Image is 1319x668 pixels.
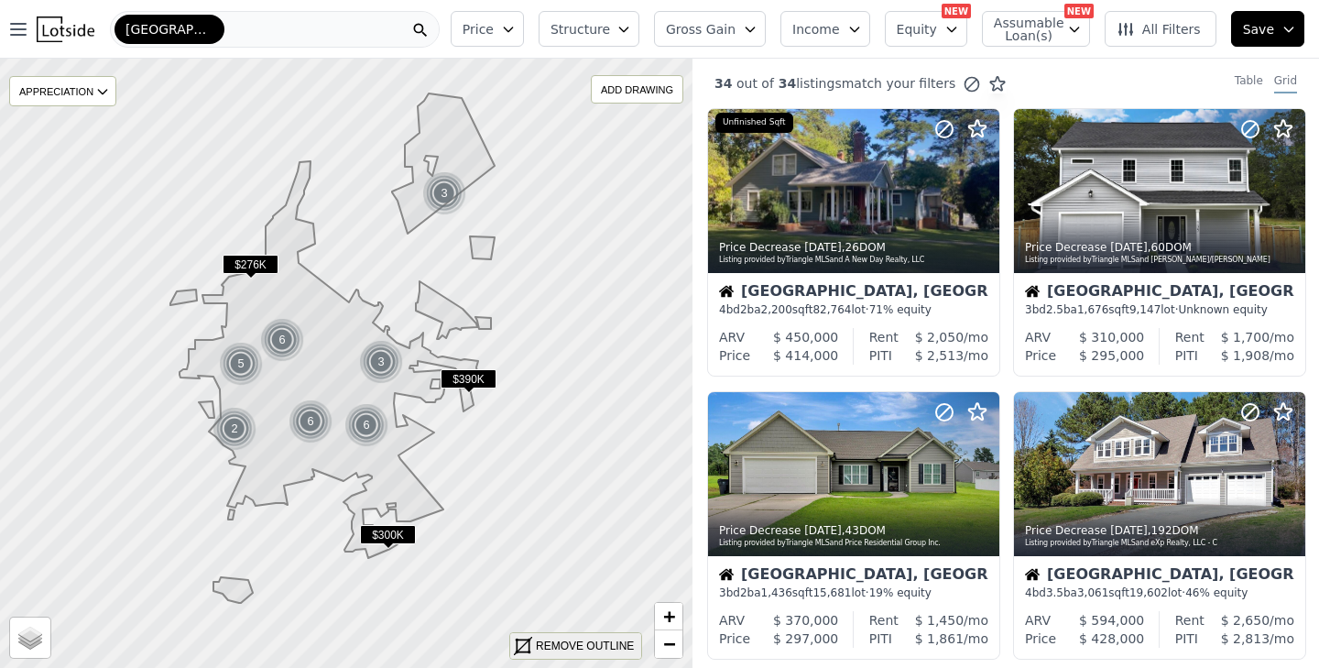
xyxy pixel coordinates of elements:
a: Price Decrease [DATE],60DOMListing provided byTriangle MLSand [PERSON_NAME]/[PERSON_NAME]House[GE... [1013,108,1304,377]
span: $ 297,000 [773,631,838,646]
span: Price [463,20,494,38]
span: $ 2,650 [1221,613,1270,628]
div: /mo [1205,611,1294,630]
div: ARV [719,611,745,630]
span: 34 [774,76,796,91]
span: 34 [714,76,732,91]
div: Grid [1274,73,1297,93]
span: [GEOGRAPHIC_DATA] [125,20,213,38]
div: Listing provided by Triangle MLS and A New Day Realty, LLC [719,255,990,266]
button: Structure [539,11,639,47]
a: Zoom out [655,630,682,658]
div: Price [719,346,750,365]
div: Rent [1175,611,1205,630]
button: Income [780,11,870,47]
time: 2025-09-23 00:32 [804,524,842,537]
span: $ 310,000 [1079,330,1144,345]
div: 5 [219,342,263,386]
div: /mo [892,630,988,648]
div: Rent [869,611,899,630]
div: Price Decrease , 192 DOM [1025,523,1296,538]
div: PITI [869,630,892,648]
span: $ 2,513 [915,348,964,363]
div: NEW [1064,4,1094,18]
img: g1.png [260,318,305,362]
img: House [1025,284,1040,299]
div: Listing provided by Triangle MLS and [PERSON_NAME]/[PERSON_NAME] [1025,255,1296,266]
div: 4 bd 3.5 ba sqft lot · 46% equity [1025,586,1294,600]
time: 2025-09-23 22:45 [1110,241,1148,254]
span: 82,764 [812,303,851,316]
span: $ 594,000 [1079,613,1144,628]
span: Gross Gain [666,20,736,38]
img: g1.png [213,407,257,451]
div: PITI [1175,630,1198,648]
div: ADD DRAWING [592,76,682,103]
div: Price Decrease , 60 DOM [1025,240,1296,255]
img: g1.png [219,342,264,386]
button: Price [451,11,524,47]
div: [GEOGRAPHIC_DATA], [GEOGRAPHIC_DATA] [719,284,988,302]
span: $ 2,813 [1221,631,1270,646]
a: Price Decrease [DATE],26DOMListing provided byTriangle MLSand A New Day Realty, LLCUnfinished Sqf... [707,108,998,377]
div: PITI [869,346,892,365]
div: out of listings [692,74,1007,93]
div: /mo [1198,630,1294,648]
a: Zoom in [655,603,682,630]
div: 3 [359,340,403,384]
div: $390K [441,369,496,396]
span: 2,200 [761,303,792,316]
img: g1.png [344,403,389,447]
span: + [663,605,675,628]
span: $300K [360,525,416,544]
span: $ 450,000 [773,330,838,345]
span: match your filters [842,74,956,93]
div: $300K [360,525,416,552]
span: $ 414,000 [773,348,838,363]
div: Rent [1175,328,1205,346]
div: Price [1025,346,1056,365]
div: 6 [260,318,304,362]
img: g1.png [359,340,404,384]
div: [GEOGRAPHIC_DATA], [GEOGRAPHIC_DATA] [1025,284,1294,302]
div: /mo [1205,328,1294,346]
span: Equity [897,20,937,38]
span: 9,147 [1129,303,1161,316]
span: $ 1,450 [915,613,964,628]
span: $ 370,000 [773,613,838,628]
div: 4 bd 2 ba sqft lot · 71% equity [719,302,988,317]
img: House [719,284,734,299]
span: 1,676 [1077,303,1108,316]
span: 15,681 [812,586,851,599]
span: All Filters [1117,20,1201,38]
span: $ 2,050 [915,330,964,345]
div: Listing provided by Triangle MLS and Price Residential Group Inc. [719,538,990,549]
div: NEW [942,4,971,18]
span: $ 1,908 [1221,348,1270,363]
time: 2025-09-22 02:03 [1110,524,1148,537]
span: $ 428,000 [1079,631,1144,646]
img: g1.png [289,400,333,444]
div: /mo [899,611,988,630]
button: All Filters [1105,11,1216,47]
div: 6 [289,400,332,444]
div: 3 [422,171,466,215]
div: Table [1235,73,1263,93]
span: $390K [441,369,496,389]
span: $ 1,700 [1221,330,1270,345]
div: PITI [1175,346,1198,365]
div: [GEOGRAPHIC_DATA], [GEOGRAPHIC_DATA] [1025,567,1294,586]
div: 3 bd 2 ba sqft lot · 19% equity [719,586,988,600]
span: − [663,632,675,655]
div: Unfinished Sqft [715,113,793,133]
img: House [719,567,734,582]
div: Price Decrease , 26 DOM [719,240,990,255]
div: APPRECIATION [9,76,116,106]
span: 19,602 [1129,586,1168,599]
div: ARV [1025,611,1051,630]
div: ARV [719,328,745,346]
div: Price [1025,630,1056,648]
div: REMOVE OUTLINE [536,638,634,654]
a: Price Decrease [DATE],43DOMListing provided byTriangle MLSand Price Residential Group Inc.House[G... [707,391,998,660]
div: Price Decrease , 43 DOM [719,523,990,538]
